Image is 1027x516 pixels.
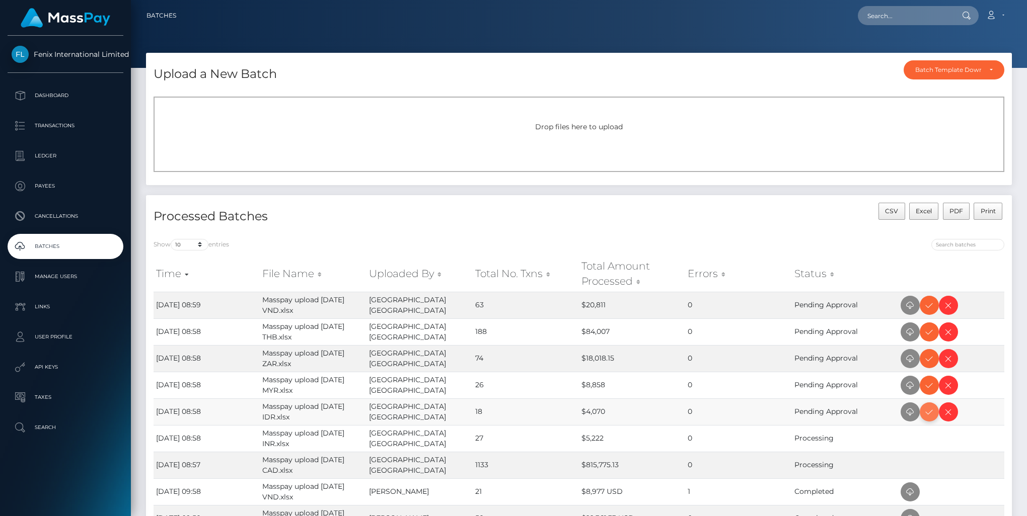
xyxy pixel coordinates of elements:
button: Print [974,203,1002,220]
td: [DATE] 08:59 [154,292,260,318]
p: Dashboard [12,88,119,103]
td: Pending Approval [792,292,898,318]
th: Errors: activate to sort column ascending [685,256,791,292]
h4: Upload a New Batch [154,65,277,83]
img: Fenix International Limited [12,46,29,63]
td: Masspay upload [DATE] IDR.xlsx [260,398,366,425]
td: 0 [685,425,791,452]
h4: Processed Batches [154,208,571,225]
td: $8,977 USD [579,478,685,505]
img: MassPay Logo [21,8,110,28]
span: Fenix International Limited [8,50,123,59]
p: Taxes [12,390,119,405]
td: [PERSON_NAME] [366,478,473,505]
td: [GEOGRAPHIC_DATA] [GEOGRAPHIC_DATA] [366,425,473,452]
th: Status: activate to sort column ascending [792,256,898,292]
th: File Name: activate to sort column ascending [260,256,366,292]
td: $5,222 [579,425,685,452]
td: [GEOGRAPHIC_DATA] [GEOGRAPHIC_DATA] [366,452,473,478]
td: Completed [792,478,898,505]
label: Show entries [154,239,229,250]
th: Total Amount Processed: activate to sort column ascending [579,256,685,292]
td: 0 [685,345,791,372]
td: $8,858 [579,372,685,398]
p: API Keys [12,360,119,375]
a: API Keys [8,355,123,380]
p: Manage Users [12,269,119,284]
span: CSV [885,207,898,215]
td: [GEOGRAPHIC_DATA] [GEOGRAPHIC_DATA] [366,292,473,318]
td: Pending Approval [792,372,898,398]
a: Search [8,415,123,440]
td: [DATE] 08:58 [154,345,260,372]
p: Ledger [12,148,119,163]
p: Payees [12,179,119,194]
button: CSV [878,203,905,220]
input: Search batches [931,239,1004,250]
td: [DATE] 08:58 [154,372,260,398]
td: [DATE] 08:57 [154,452,260,478]
a: Taxes [8,385,123,410]
td: Processing [792,425,898,452]
td: 63 [473,292,579,318]
th: Total No. Txns: activate to sort column ascending [473,256,579,292]
td: Masspay upload [DATE] INR.xlsx [260,425,366,452]
td: Pending Approval [792,398,898,425]
span: Excel [916,207,932,215]
td: 27 [473,425,579,452]
td: 18 [473,398,579,425]
td: $18,018.15 [579,345,685,372]
td: Masspay upload [DATE] VND.xlsx [260,478,366,505]
td: [DATE] 08:58 [154,425,260,452]
a: Batches [8,234,123,259]
span: PDF [949,207,963,215]
td: 0 [685,292,791,318]
p: Batches [12,239,119,254]
a: Payees [8,174,123,199]
td: $84,007 [579,318,685,345]
a: Batches [146,5,176,26]
td: 0 [685,372,791,398]
a: Links [8,294,123,319]
td: 26 [473,372,579,398]
td: [GEOGRAPHIC_DATA] [GEOGRAPHIC_DATA] [366,345,473,372]
td: Processing [792,452,898,478]
td: 74 [473,345,579,372]
td: [GEOGRAPHIC_DATA] [GEOGRAPHIC_DATA] [366,372,473,398]
td: Pending Approval [792,345,898,372]
td: Masspay upload [DATE] MYR.xlsx [260,372,366,398]
button: Excel [909,203,939,220]
td: [GEOGRAPHIC_DATA] [GEOGRAPHIC_DATA] [366,318,473,345]
td: [DATE] 08:58 [154,398,260,425]
td: 1 [685,478,791,505]
p: Search [12,420,119,435]
a: Ledger [8,143,123,168]
button: PDF [943,203,970,220]
td: Masspay upload [DATE] VND.xlsx [260,292,366,318]
td: 0 [685,398,791,425]
a: Manage Users [8,264,123,289]
a: Dashboard [8,83,123,108]
div: Batch Template Download [915,66,981,74]
td: [DATE] 08:58 [154,318,260,345]
select: Showentries [171,239,208,250]
td: [DATE] 09:58 [154,478,260,505]
td: $20,811 [579,292,685,318]
td: Masspay upload [DATE] THB.xlsx [260,318,366,345]
p: Links [12,299,119,314]
td: 0 [685,318,791,345]
td: [GEOGRAPHIC_DATA] [GEOGRAPHIC_DATA] [366,398,473,425]
button: Batch Template Download [904,60,1004,79]
a: User Profile [8,324,123,350]
a: Transactions [8,113,123,138]
td: 1133 [473,452,579,478]
td: Masspay upload [DATE] CAD.xlsx [260,452,366,478]
p: User Profile [12,329,119,345]
td: 0 [685,452,791,478]
span: Print [981,207,996,215]
th: Uploaded By: activate to sort column ascending [366,256,473,292]
p: Cancellations [12,209,119,224]
td: $4,070 [579,398,685,425]
span: Drop files here to upload [535,122,623,131]
th: Time: activate to sort column ascending [154,256,260,292]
